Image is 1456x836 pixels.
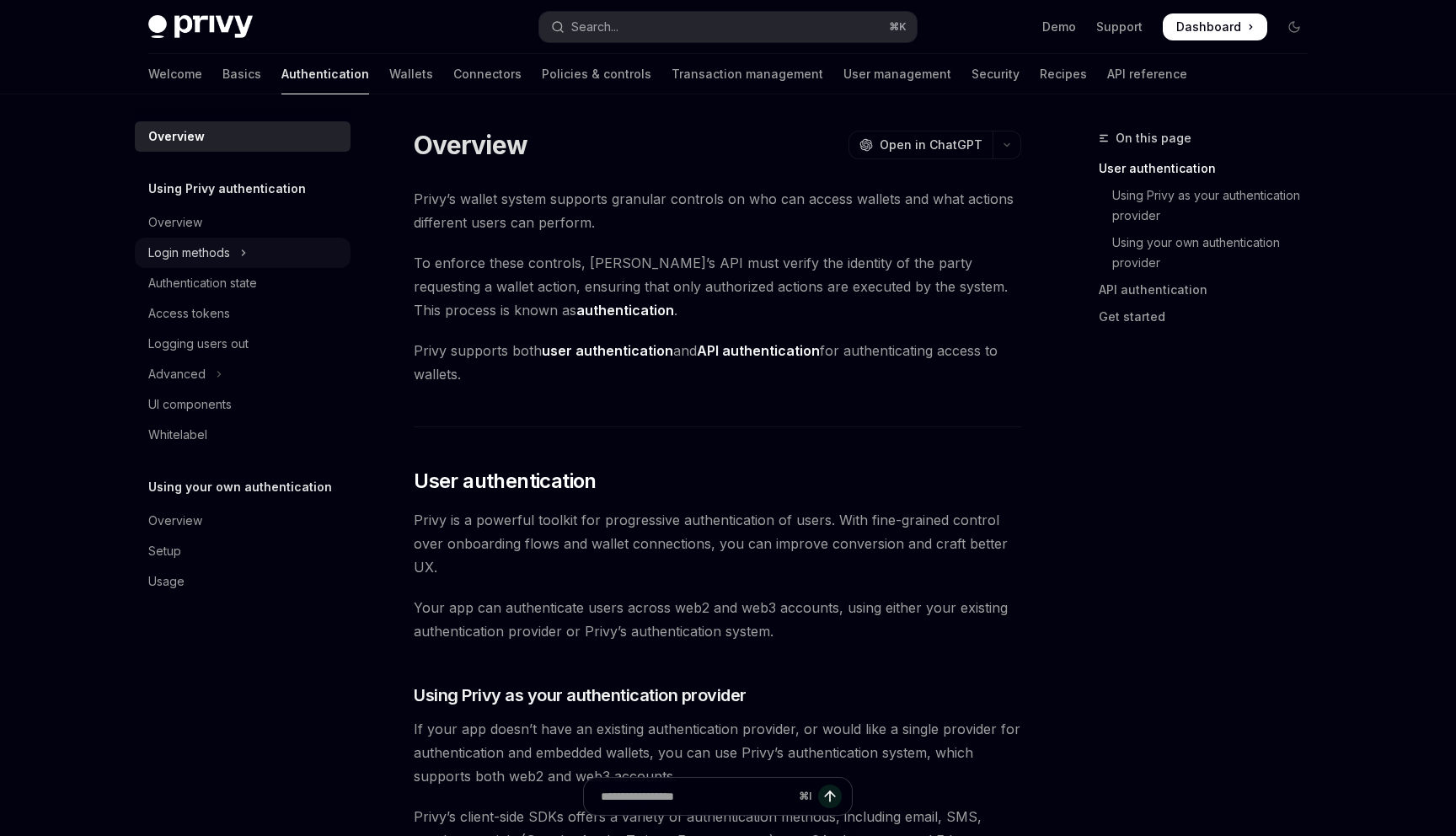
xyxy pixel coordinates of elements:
[571,17,618,37] div: Search...
[135,506,351,536] a: Overview
[972,54,1020,94] a: Security
[414,683,747,707] span: Using Privy as your authentication provider
[601,778,792,815] input: Ask a question...
[414,508,1021,579] span: Privy is a powerful toolkit for progressive authentication of users. With fine-grained control ov...
[148,394,232,415] div: UI components
[414,596,1021,643] span: Your app can authenticate users across web2 and web3 accounts, using either your existing authent...
[1099,303,1321,330] a: Get started
[148,364,206,384] div: Advanced
[148,126,205,147] div: Overview
[148,541,181,561] div: Setup
[414,187,1021,234] span: Privy’s wallet system supports granular controls on who can access wallets and what actions diffe...
[148,273,257,293] div: Authentication state
[414,339,1021,386] span: Privy supports both and for authenticating access to wallets.
[1163,13,1267,40] a: Dashboard
[453,54,522,94] a: Connectors
[1042,19,1076,35] a: Demo
[1116,128,1191,148] span: On this page
[135,420,351,450] a: Whitelabel
[148,334,249,354] div: Logging users out
[818,785,842,808] button: Send message
[414,468,597,495] span: User authentication
[148,179,306,199] h5: Using Privy authentication
[414,717,1021,788] span: If your app doesn’t have an existing authentication provider, or would like a single provider for...
[135,536,351,566] a: Setup
[1099,229,1321,276] a: Using your own authentication provider
[148,477,332,497] h5: Using your own authentication
[148,15,253,39] img: dark logo
[148,54,202,94] a: Welcome
[135,566,351,597] a: Usage
[148,303,230,324] div: Access tokens
[135,121,351,152] a: Overview
[148,571,185,592] div: Usage
[1040,54,1087,94] a: Recipes
[880,137,982,153] span: Open in ChatGPT
[135,238,351,268] button: Toggle Login methods section
[135,329,351,359] a: Logging users out
[576,302,674,319] strong: authentication
[1281,13,1308,40] button: Toggle dark mode
[542,54,651,94] a: Policies & controls
[1176,19,1241,35] span: Dashboard
[148,243,230,263] div: Login methods
[542,342,673,359] strong: user authentication
[1096,19,1143,35] a: Support
[148,212,202,233] div: Overview
[281,54,369,94] a: Authentication
[135,389,351,420] a: UI components
[1099,155,1321,182] a: User authentication
[148,511,202,531] div: Overview
[414,251,1021,322] span: To enforce these controls, [PERSON_NAME]’s API must verify the identity of the party requesting a...
[889,20,907,34] span: ⌘ K
[672,54,823,94] a: Transaction management
[1099,276,1321,303] a: API authentication
[539,12,917,42] button: Open search
[1107,54,1187,94] a: API reference
[222,54,261,94] a: Basics
[389,54,433,94] a: Wallets
[135,298,351,329] a: Access tokens
[843,54,951,94] a: User management
[1099,182,1321,229] a: Using Privy as your authentication provider
[135,207,351,238] a: Overview
[135,268,351,298] a: Authentication state
[848,131,993,159] button: Open in ChatGPT
[697,342,820,359] strong: API authentication
[135,359,351,389] button: Toggle Advanced section
[414,130,527,160] h1: Overview
[148,425,207,445] div: Whitelabel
